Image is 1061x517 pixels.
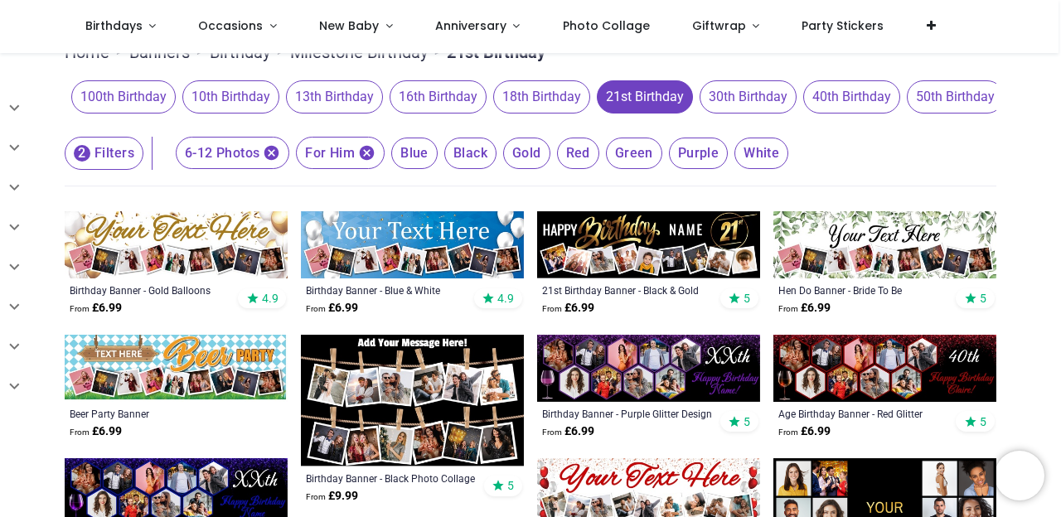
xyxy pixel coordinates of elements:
span: 13th Birthday [286,80,383,114]
a: Birthday Banner - Black Photo Collage [306,471,476,485]
span: Gold [503,138,550,169]
iframe: Brevo live chat [995,451,1044,500]
span: From [306,304,326,313]
span: 30th Birthday [700,80,797,114]
button: 10th Birthday [176,80,279,114]
span: 18th Birthday [493,80,590,114]
span: 50th Birthday [907,80,1004,114]
span: 5 [507,478,514,493]
span: 6-12 Photos [176,137,289,169]
span: 40th Birthday [803,80,900,114]
span: From [542,428,562,437]
button: 2Filters [65,137,143,170]
span: From [70,428,90,437]
span: Green [606,138,662,169]
span: From [306,492,326,501]
span: 5 [744,414,750,429]
span: 16th Birthday [390,80,487,114]
strong: £ 6.99 [70,423,122,440]
a: Birthday Banner - Gold Balloons [70,283,240,297]
span: 4.9 [497,291,514,306]
span: Black [444,138,497,169]
span: 5 [744,291,750,306]
button: 40th Birthday [797,80,900,114]
strong: £ 6.99 [70,300,122,316]
strong: £ 6.99 [778,300,831,316]
button: 18th Birthday [487,80,590,114]
button: 50th Birthday [900,80,1004,114]
a: Age Birthday Banner - Red Glitter Design [778,407,948,420]
span: 4.9 [262,291,279,306]
a: Birthday Banner - Blue & White [306,283,476,297]
span: 5 [980,291,986,306]
span: Birthdays [85,17,143,34]
a: Hen Do Banner - Bride To Be [778,283,948,297]
button: 13th Birthday [279,80,383,114]
a: Beer Party Banner [70,407,240,420]
strong: £ 6.99 [306,300,358,316]
span: Photo Collage [563,17,650,34]
span: 21st Birthday [597,80,693,114]
span: Red [557,138,599,169]
img: Personalised Hen Do Banner - Bride To Be - 9 Photo Upload [773,211,996,278]
img: Personalised Birthday Banner - Purple Glitter Design - Custom Name, Age & 9 Photo Upload [537,335,760,402]
span: Giftwrap [692,17,746,34]
span: 2 [74,145,90,162]
span: For Him [296,137,385,169]
span: Purple [669,138,728,169]
strong: £ 6.99 [542,300,594,316]
span: 100th Birthday [71,80,176,114]
a: 21st Birthday Banner - Black & Gold [542,283,712,297]
span: From [778,428,798,437]
img: Personalised Happy Birthday Banner - Gold Balloons - 9 Photo Upload [65,211,288,278]
img: Personalised Happy Birthday Banner - Blue & White - 9 Photo Upload [301,211,524,278]
span: White [734,138,788,169]
strong: £ 6.99 [778,423,831,440]
img: Personalised Happy 21st Birthday Banner - Black & Gold - Custom Name & 9 Photo Upload [537,211,760,278]
button: 21st Birthday [590,80,693,114]
span: New Baby [319,17,379,34]
strong: £ 9.99 [306,488,358,505]
button: 100th Birthday [65,80,176,114]
img: Personalised Birthday Backdrop Banner - Black Photo Collage - 12 Photo Upload [301,335,524,466]
span: From [542,304,562,313]
span: Anniversary [435,17,506,34]
img: Personalised Beer Party Banner - Custom Text & 9 Photo Upload [65,335,288,402]
button: 30th Birthday [693,80,797,114]
a: Birthday Banner - Purple Glitter Design [542,407,712,420]
span: 5 [980,414,986,429]
span: Blue [391,138,438,169]
span: Occasions [198,17,263,34]
img: Personalised Age Birthday Banner - Red Glitter Design - Custom Name & 9 Photo Upload [773,335,996,402]
span: From [70,304,90,313]
span: From [778,304,798,313]
span: 10th Birthday [182,80,279,114]
button: 16th Birthday [383,80,487,114]
span: Party Stickers [802,17,884,34]
strong: £ 6.99 [542,423,594,440]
